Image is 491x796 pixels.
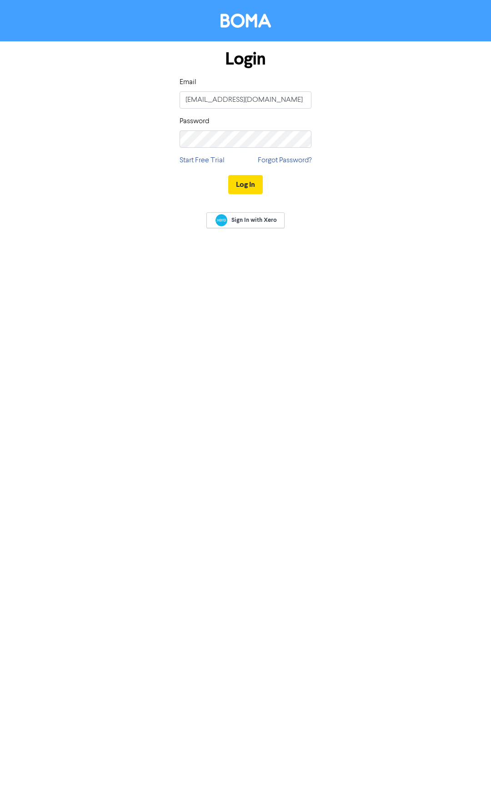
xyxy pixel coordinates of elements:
label: Password [180,116,209,127]
img: Xero logo [215,214,227,226]
a: Start Free Trial [180,155,225,166]
button: Log In [228,175,263,194]
h1: Login [180,49,311,70]
a: Forgot Password? [258,155,311,166]
label: Email [180,77,196,88]
img: BOMA Logo [220,14,271,28]
a: Sign In with Xero [206,212,285,228]
span: Sign In with Xero [231,216,277,224]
